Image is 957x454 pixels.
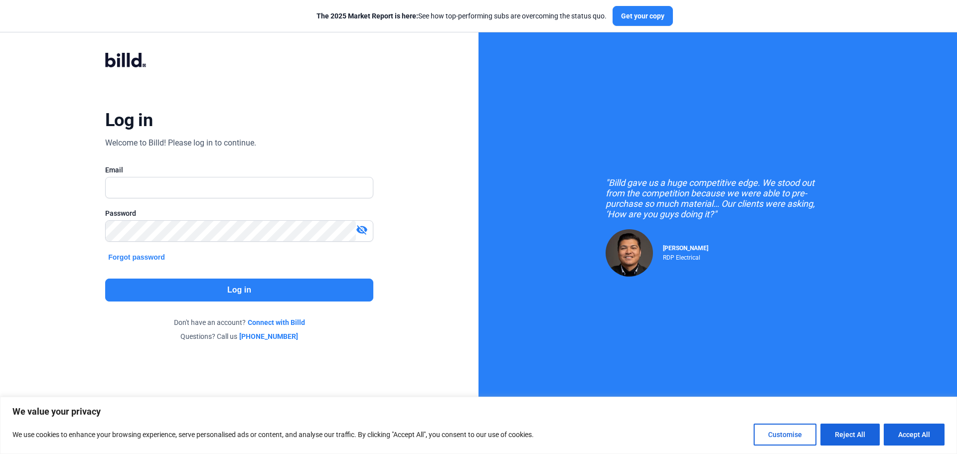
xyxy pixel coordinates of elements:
a: Connect with Billd [248,317,305,327]
div: RDP Electrical [663,252,708,261]
span: [PERSON_NAME] [663,245,708,252]
button: Customise [754,424,816,446]
button: Reject All [820,424,880,446]
div: Questions? Call us [105,331,373,341]
div: Welcome to Billd! Please log in to continue. [105,137,256,149]
div: "Billd gave us a huge competitive edge. We stood out from the competition because we were able to... [606,177,830,219]
button: Get your copy [613,6,673,26]
button: Accept All [884,424,945,446]
div: Don't have an account? [105,317,373,327]
a: [PHONE_NUMBER] [239,331,298,341]
p: We value your privacy [12,406,945,418]
p: We use cookies to enhance your browsing experience, serve personalised ads or content, and analys... [12,429,534,441]
span: The 2025 Market Report is here: [317,12,418,20]
div: Log in [105,109,153,131]
mat-icon: visibility_off [356,224,368,236]
img: Raul Pacheco [606,229,653,277]
button: Forgot password [105,252,168,263]
div: Password [105,208,373,218]
button: Log in [105,279,373,302]
div: See how top-performing subs are overcoming the status quo. [317,11,607,21]
div: Email [105,165,373,175]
